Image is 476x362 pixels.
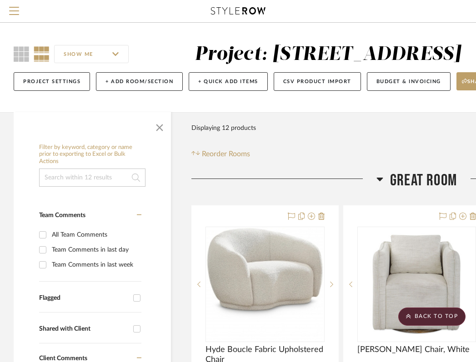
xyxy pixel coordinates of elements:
div: Team Comments in last day [52,243,139,257]
div: Team Comments in last week [52,258,139,272]
div: Flagged [39,294,129,302]
span: Great Room [390,171,457,190]
span: Client Comments [39,355,87,362]
div: Displaying 12 products [191,119,256,137]
h6: Filter by keyword, category or name prior to exporting to Excel or Bulk Actions [39,144,145,165]
button: CSV Product Import [274,72,361,91]
img: Corben Swivel Chair, White [360,228,473,341]
span: [PERSON_NAME] Chair, White [357,345,470,355]
div: All Team Comments [52,228,139,242]
div: Shared with Client [39,325,129,333]
button: Reorder Rooms [191,149,250,159]
input: Search within 12 results [39,169,145,187]
button: + Add Room/Section [96,72,183,91]
button: Budget & Invoicing [367,72,451,91]
button: Project Settings [14,72,90,91]
scroll-to-top-button: BACK TO TOP [398,307,466,326]
span: Reorder Rooms [202,149,250,159]
div: 0 [358,227,476,342]
button: + Quick Add Items [189,72,268,91]
div: Project: [STREET_ADDRESS] [195,45,461,64]
button: Close [150,117,169,135]
span: Team Comments [39,212,85,218]
img: Hyde Boucle Fabric Upholstered Chair [207,228,323,341]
